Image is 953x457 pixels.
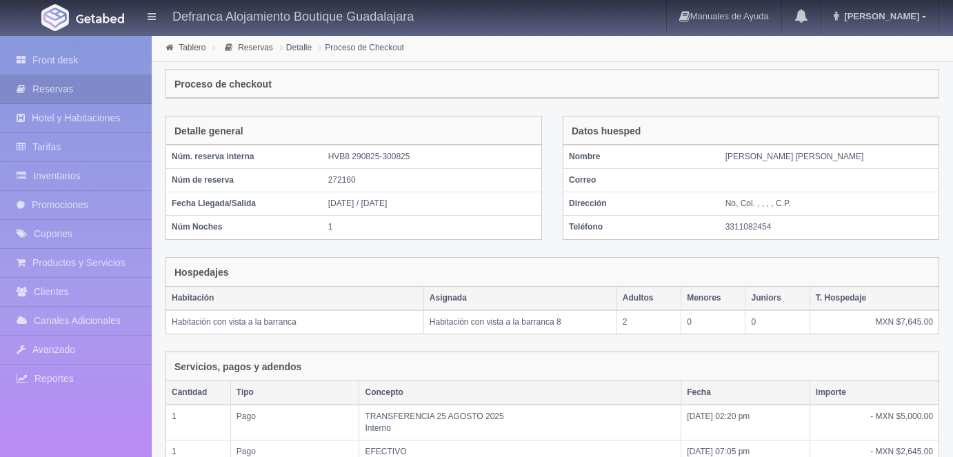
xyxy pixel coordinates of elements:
th: Adultos [616,287,681,310]
img: Getabed [76,13,124,23]
td: Pago [230,405,359,440]
td: [DATE] 02:20 pm [681,405,810,440]
h4: Detalle general [174,126,243,136]
td: Habitación con vista a la barranca 8 [423,310,616,334]
td: 272160 [323,169,541,192]
th: Fecha Llegada/Salida [166,192,323,216]
th: Nombre [563,145,720,169]
td: 2 [616,310,681,334]
th: Correo [563,169,720,192]
li: Proceso de Checkout [315,41,408,54]
td: 1 [166,405,230,440]
th: Núm de reserva [166,169,323,192]
th: Fecha [681,381,810,405]
td: 3311082454 [720,216,939,239]
td: 0 [745,310,810,334]
span: [PERSON_NAME] [841,11,919,21]
a: Tablero [179,43,205,52]
th: Cantidad [166,381,230,405]
th: Dirección [563,192,720,216]
li: Detalle [277,41,315,54]
h4: Datos huesped [572,126,641,136]
td: 1 [323,216,541,239]
th: Habitación [166,287,423,310]
td: MXN $7,645.00 [810,310,939,334]
h4: Defranca Alojamiento Boutique Guadalajara [172,7,414,24]
h4: Proceso de checkout [174,79,272,90]
th: T. Hospedaje [810,287,939,310]
h4: Hospedajes [174,267,229,278]
th: Importe [810,381,939,405]
td: [PERSON_NAME] [PERSON_NAME] [720,145,939,169]
th: Menores [681,287,745,310]
td: No, Col. , , , , C.P. [720,192,939,216]
th: Núm. reserva interna [166,145,323,169]
th: Concepto [359,381,681,405]
th: Teléfono [563,216,720,239]
th: Núm Noches [166,216,323,239]
td: TRANSFERENCIA 25 AGOSTO 2025 Interno [359,405,681,440]
td: Habitación con vista a la barranca [166,310,423,334]
img: Getabed [41,4,69,31]
td: - MXN $5,000.00 [810,405,939,440]
a: Reservas [238,43,273,52]
td: 0 [681,310,745,334]
th: Juniors [745,287,810,310]
td: [DATE] / [DATE] [323,192,541,216]
td: HVB8 290825-300825 [323,145,541,169]
th: Tipo [230,381,359,405]
h4: Servicios, pagos y adendos [174,362,301,372]
th: Asignada [423,287,616,310]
